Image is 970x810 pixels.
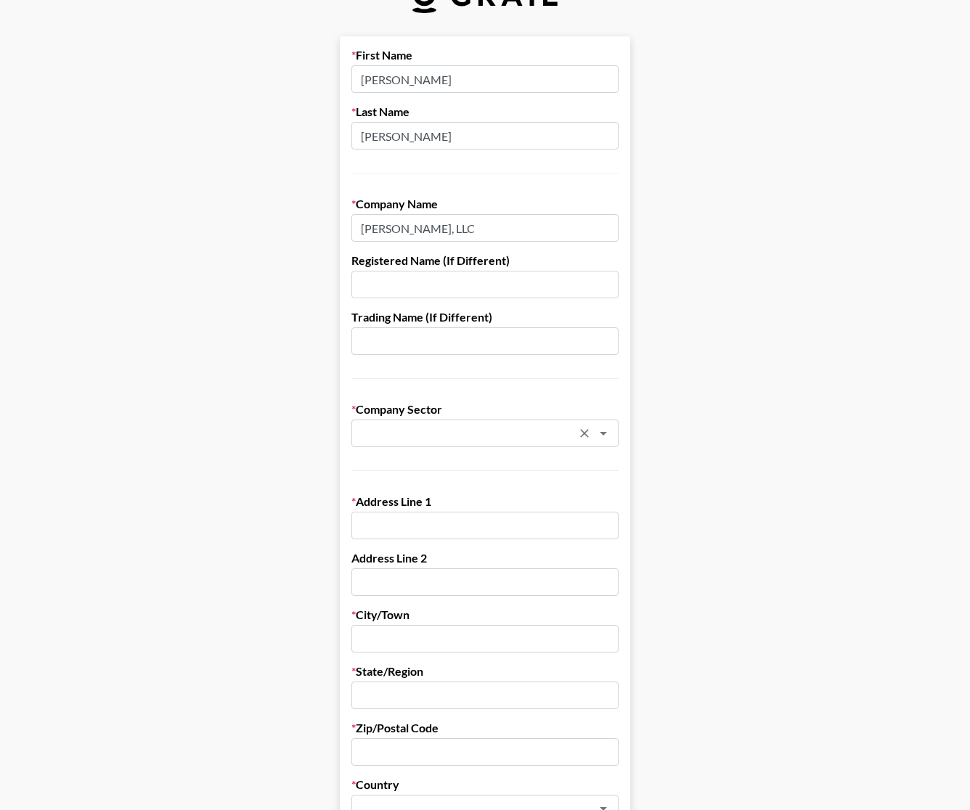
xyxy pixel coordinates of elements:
[351,551,619,565] label: Address Line 2
[351,402,619,417] label: Company Sector
[351,777,619,792] label: Country
[351,48,619,62] label: First Name
[351,197,619,211] label: Company Name
[593,423,614,443] button: Open
[351,253,619,268] label: Registered Name (If Different)
[351,721,619,735] label: Zip/Postal Code
[351,310,619,324] label: Trading Name (If Different)
[574,423,595,443] button: Clear
[351,664,619,679] label: State/Region
[351,105,619,119] label: Last Name
[351,494,619,509] label: Address Line 1
[351,607,619,622] label: City/Town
